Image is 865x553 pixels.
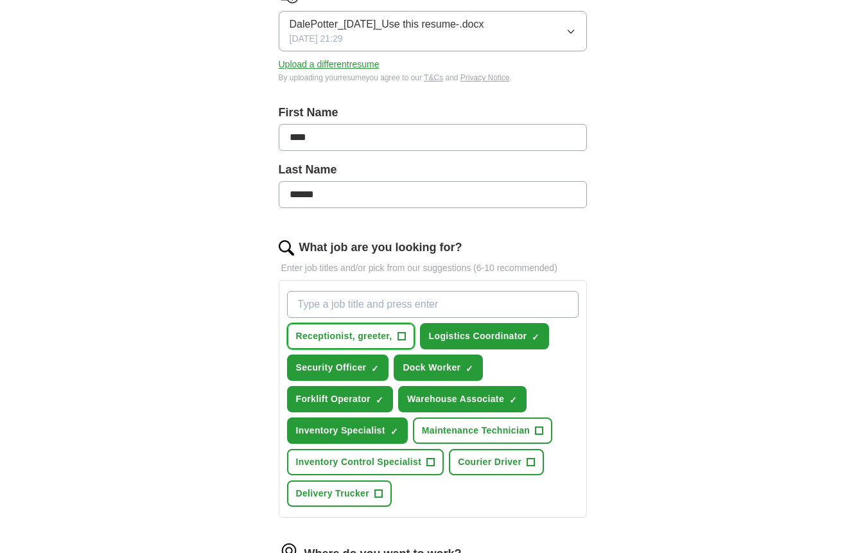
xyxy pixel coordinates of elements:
[460,73,510,82] a: Privacy Notice
[398,386,527,412] button: Warehouse Associate✓
[296,392,371,406] span: Forklift Operator
[296,455,422,469] span: Inventory Control Specialist
[424,73,443,82] a: T&Cs
[466,364,473,374] span: ✓
[420,323,550,349] button: Logistics Coordinator✓
[279,161,587,179] label: Last Name
[449,449,544,475] button: Courier Driver
[458,455,521,469] span: Courier Driver
[299,239,462,256] label: What job are you looking for?
[290,17,484,32] span: DalePotter_[DATE]_Use this resume-.docx
[296,329,392,343] span: Receptionist, greeter,
[532,332,539,342] span: ✓
[403,361,460,374] span: Dock Worker
[429,329,527,343] span: Logistics Coordinator
[287,417,408,444] button: Inventory Specialist✓
[279,58,380,71] button: Upload a differentresume
[287,323,415,349] button: Receptionist, greeter,
[279,261,587,275] p: Enter job titles and/or pick from our suggestions (6-10 recommended)
[287,386,393,412] button: Forklift Operator✓
[287,449,444,475] button: Inventory Control Specialist
[279,240,294,256] img: search.png
[296,487,370,500] span: Delivery Trucker
[509,395,517,405] span: ✓
[290,32,343,46] span: [DATE] 21:29
[279,104,587,121] label: First Name
[376,395,383,405] span: ✓
[407,392,504,406] span: Warehouse Associate
[422,424,530,437] span: Maintenance Technician
[279,11,587,51] button: DalePotter_[DATE]_Use this resume-.docx[DATE] 21:29
[287,355,389,381] button: Security Officer✓
[287,480,392,507] button: Delivery Trucker
[296,361,367,374] span: Security Officer
[296,424,385,437] span: Inventory Specialist
[279,72,587,83] div: By uploading your resume you agree to our and .
[287,291,579,318] input: Type a job title and press enter
[394,355,483,381] button: Dock Worker✓
[371,364,379,374] span: ✓
[390,426,398,437] span: ✓
[413,417,552,444] button: Maintenance Technician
